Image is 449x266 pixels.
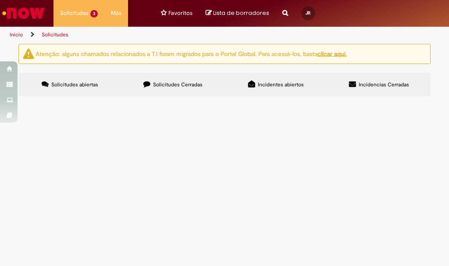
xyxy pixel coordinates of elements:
span: Lista de borradores [213,9,269,17]
a: Solicitudes [42,31,68,38]
span: JR [306,10,310,16]
span: Más [111,9,121,18]
span: Solicitudes abiertas [51,81,98,88]
span: Solicitudes Cerradas [153,81,203,88]
span: Incidentes abiertos [258,81,304,88]
span: Solicitudes [60,9,89,18]
a: Inicio [10,31,23,38]
img: ServiceNow [1,4,46,22]
ng-bind-html: Atenção: alguns chamados relacionados a T.I foram migrados para o Portal Global. Para acessá-los,... [36,50,347,57]
ul: Rutas de acceso a la página [7,27,255,43]
a: clicar aqui. [317,50,347,57]
span: 3 [90,10,98,18]
a: Su lista de borradores actualmente tiene 0 Elementos [206,9,269,17]
span: Incidencias Cerradas [359,81,409,88]
span: Favoritos [168,9,192,18]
